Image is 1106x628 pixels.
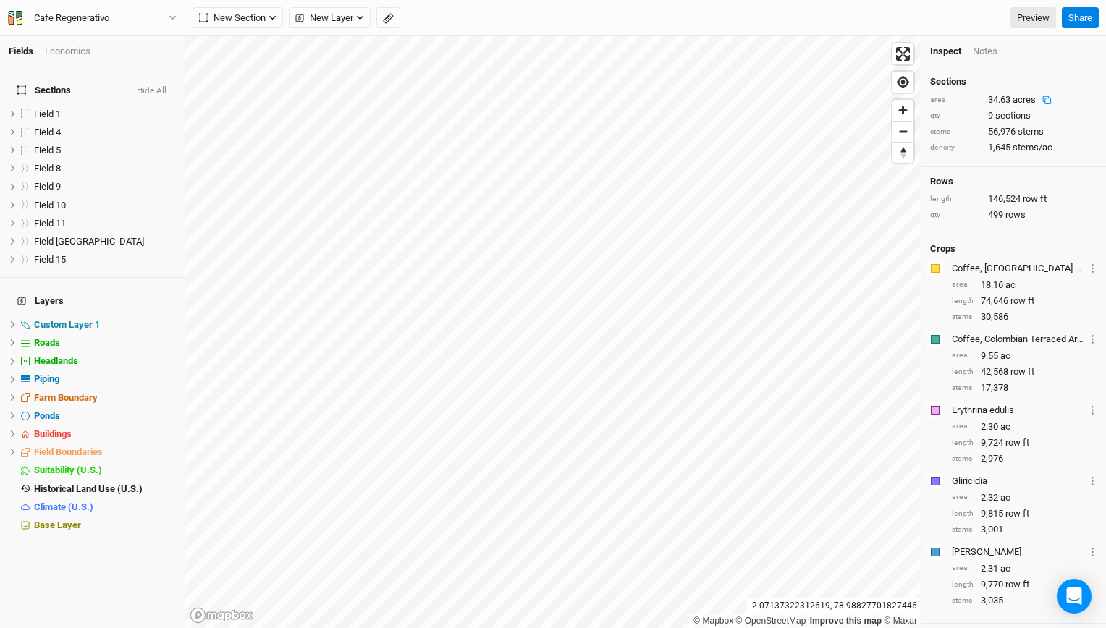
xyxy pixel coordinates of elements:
div: 9,724 [952,436,1097,449]
a: Improve this map [810,616,882,626]
div: 3,035 [952,594,1097,607]
div: 30,586 [952,310,1097,323]
span: Buildings [34,428,72,439]
a: Mapbox [693,616,733,626]
div: Ponds [34,410,176,422]
button: Crop Usage [1088,331,1097,347]
span: row ft [1005,578,1029,591]
div: area [930,95,981,106]
button: Share [1062,7,1099,29]
div: Historical Land Use (U.S.) [34,483,176,495]
button: Crop Usage [1088,402,1097,418]
div: Field 1 [34,109,176,120]
span: Ponds [34,410,60,421]
h4: Rows [930,176,1097,187]
div: Gliricidia [952,475,1085,488]
div: Piping [34,373,176,385]
span: Farm Boundary [34,392,98,403]
span: Field 1 [34,109,61,119]
span: Zoom out [892,122,913,142]
span: ac [1000,420,1010,433]
button: New Section [193,7,283,29]
div: Roads [34,337,176,349]
div: 42,568 [952,365,1097,378]
div: Custom Layer 1 [34,319,176,331]
button: Cafe Regenerativo [7,10,177,26]
div: area [952,350,974,361]
div: 2.32 [952,491,1097,504]
span: row ft [1010,294,1034,307]
button: Shortcut: M [376,7,400,29]
div: stems [952,312,974,323]
canvas: Map [185,36,921,628]
span: sections [995,109,1031,122]
button: Find my location [892,72,913,93]
div: 499 [930,208,1097,221]
span: Field 15 [34,254,66,265]
div: 2.31 [952,562,1097,575]
span: Field 8 [34,163,61,174]
div: area [952,421,974,432]
div: Field Boundaries [34,446,176,458]
span: row ft [1005,507,1029,520]
button: New Layer [289,7,371,29]
a: Fields [9,46,33,56]
div: Field 9 [34,181,176,192]
h4: Sections [930,76,1097,88]
div: Cafe Regenerativo [34,11,109,25]
div: Field 13 Headland Field [34,236,176,247]
div: Climate (U.S.) [34,501,176,513]
div: Field 15 [34,254,176,266]
div: Field 11 [34,218,176,229]
div: Suitability (U.S.) [34,464,176,476]
span: Field 4 [34,127,61,137]
div: 3,001 [952,523,1097,536]
div: stems [952,595,974,606]
span: New Layer [295,11,353,25]
div: 9,770 [952,578,1097,591]
span: Field 11 [34,218,66,229]
span: rows [1005,208,1026,221]
div: 18.16 [952,279,1097,292]
span: row ft [1005,436,1029,449]
span: ac [1005,279,1016,292]
button: Crop Usage [1088,260,1097,276]
div: area [952,279,974,290]
span: Field 5 [34,145,61,156]
button: Enter fullscreen [892,43,913,64]
div: stems [930,127,981,137]
div: Farm Boundary [34,392,176,404]
span: Field 9 [34,181,61,192]
a: OpenStreetMap [736,616,806,626]
div: Notes [973,45,997,58]
button: Crop Usage [1088,472,1097,489]
div: stems [952,383,974,394]
button: Reset bearing to north [892,142,913,163]
div: length [952,296,974,307]
a: Preview [1010,7,1056,29]
div: 34.63 [988,93,1058,106]
div: area [952,492,974,503]
div: Headlands [34,355,176,367]
a: Mapbox logo [190,607,253,624]
button: Zoom in [892,100,913,121]
button: Crop Usage [1088,543,1097,560]
div: 74,646 [952,294,1097,307]
div: 9,815 [952,507,1097,520]
div: length [952,367,974,378]
div: Coffee, Colombian Terraced Arrabica [952,333,1085,346]
span: row ft [1010,365,1034,378]
div: length [952,438,974,449]
button: Zoom out [892,121,913,142]
div: Erythrina edulis [952,404,1085,417]
div: Field 5 [34,145,176,156]
span: stems [1018,125,1044,138]
div: length [930,194,981,205]
span: Piping [34,373,59,384]
div: Base Layer [34,519,176,531]
span: Sections [17,85,71,96]
span: ac [1000,491,1010,504]
span: Field [GEOGRAPHIC_DATA] [34,236,144,247]
span: Field 10 [34,200,66,211]
div: Coffee, Brazil Mechanized Arabica [952,262,1085,275]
